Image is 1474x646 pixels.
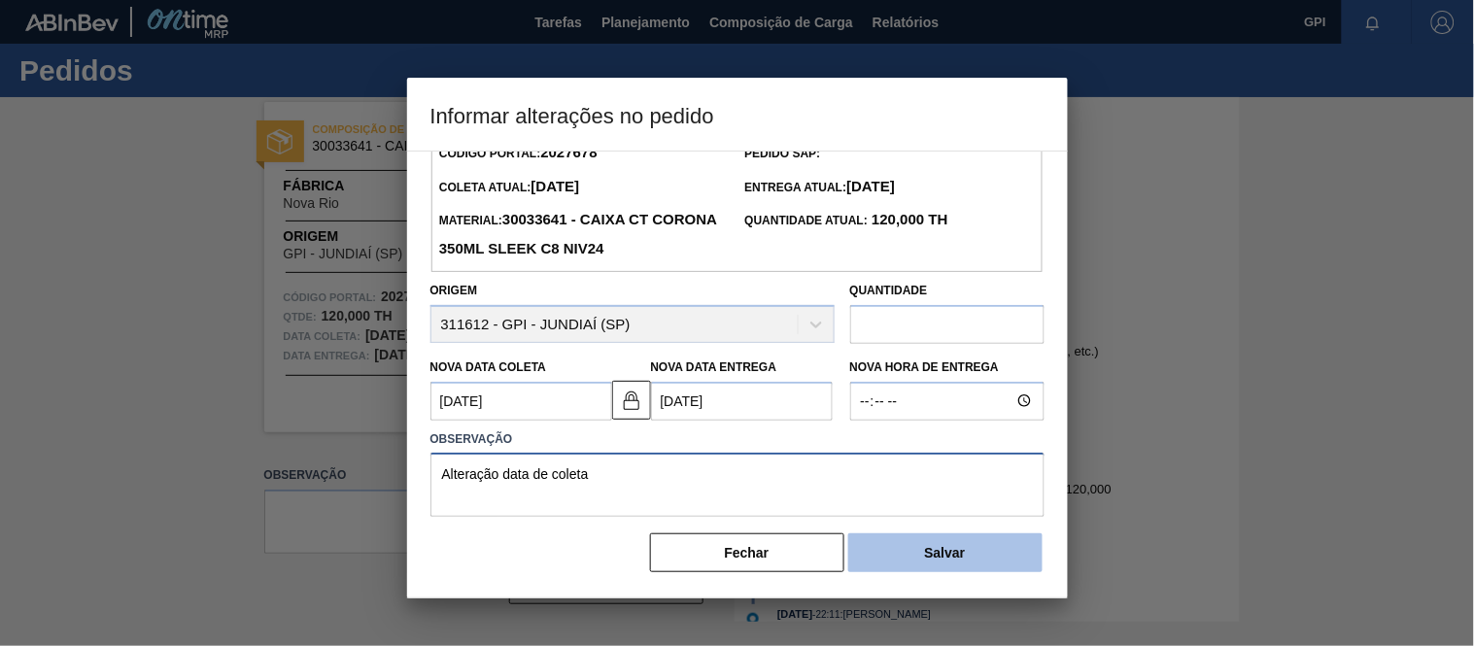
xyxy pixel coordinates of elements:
span: Material: [439,214,717,256]
label: Origem [430,284,478,297]
strong: 30033641 - CAIXA CT CORONA 350ML SLEEK C8 NIV24 [439,211,717,256]
strong: 120,000 TH [868,211,948,227]
label: Nova Data Coleta [430,360,547,374]
span: Quantidade Atual: [745,214,948,227]
label: Nova Data Entrega [651,360,777,374]
label: Observação [430,425,1045,454]
strong: 2027678 [540,144,597,160]
span: Código Portal: [439,147,598,160]
span: Pedido SAP: [745,147,821,160]
input: dd/mm/yyyy [651,382,833,421]
label: Nova Hora de Entrega [850,354,1045,382]
label: Quantidade [850,284,928,297]
span: Coleta Atual: [439,181,579,194]
textarea: Alteração data de coleta [430,453,1045,517]
strong: [DATE] [531,178,580,194]
strong: [DATE] [846,178,895,194]
input: dd/mm/yyyy [430,382,612,421]
h3: Informar alterações no pedido [407,78,1068,152]
button: Salvar [848,533,1043,572]
span: Entrega Atual: [745,181,896,194]
button: locked [612,381,651,420]
img: locked [620,389,643,412]
button: Fechar [650,533,844,572]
